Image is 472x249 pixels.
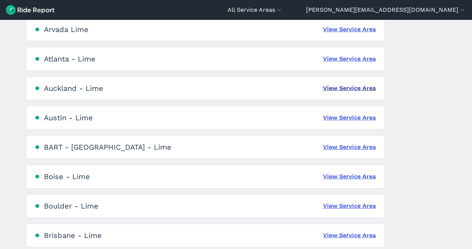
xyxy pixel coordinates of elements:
[44,143,171,152] div: BART - [GEOGRAPHIC_DATA] - Lime
[44,231,102,240] div: Brisbane - Lime
[44,25,88,34] div: Arvada Lime
[306,6,466,14] button: [PERSON_NAME][EMAIL_ADDRESS][DOMAIN_NAME]
[323,25,376,34] a: View Service Area
[228,6,283,14] button: All Service Areas
[44,54,96,63] div: Atlanta - Lime
[44,172,90,181] div: Boise - Lime
[323,54,376,63] a: View Service Area
[323,202,376,210] a: View Service Area
[44,113,93,122] div: Austin - Lime
[44,84,103,93] div: Auckland - Lime
[323,143,376,152] a: View Service Area
[6,5,55,15] img: Ride Report
[323,84,376,93] a: View Service Area
[323,113,376,122] a: View Service Area
[323,231,376,240] a: View Service Area
[44,202,98,210] div: Boulder - Lime
[323,172,376,181] a: View Service Area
